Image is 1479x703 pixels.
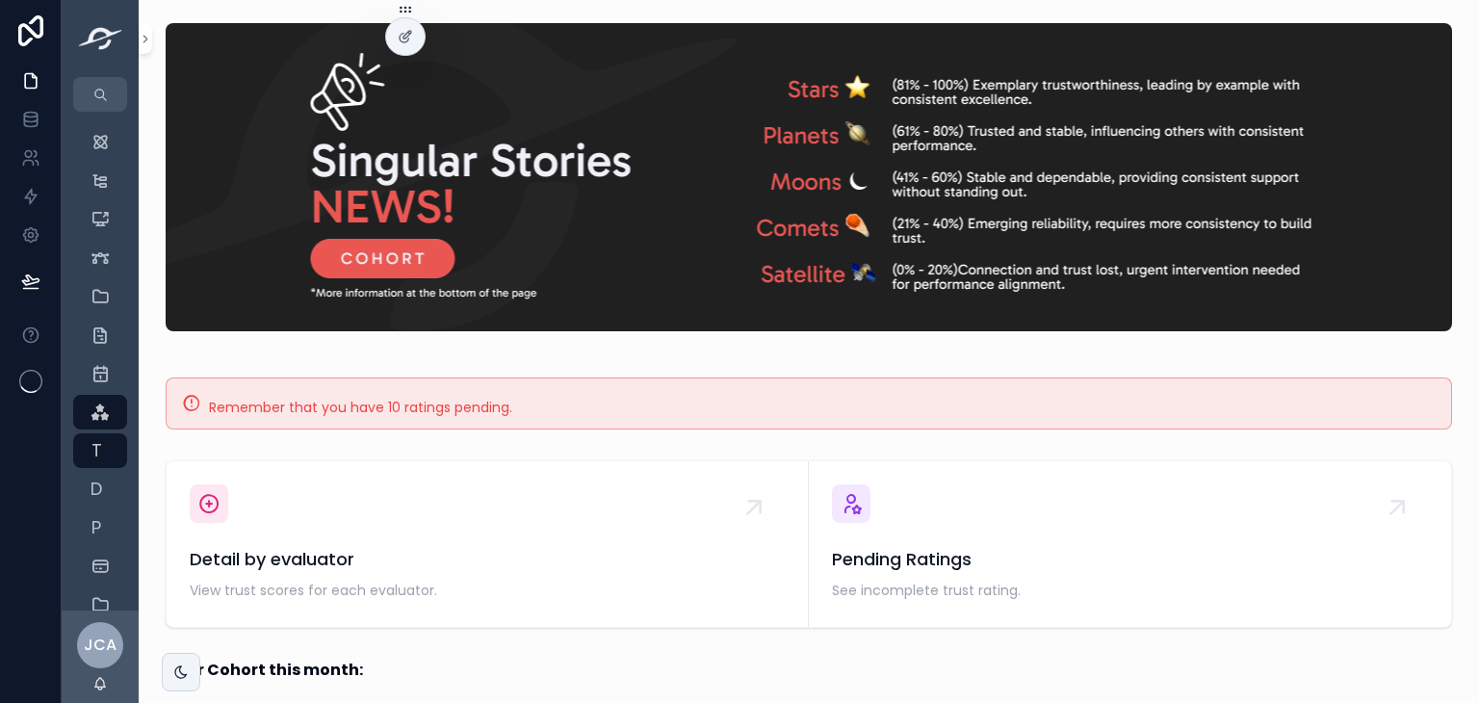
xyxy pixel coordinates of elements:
[62,112,139,611] div: scrollable content
[87,518,106,537] span: P
[209,398,512,417] span: Remember that you have 10 ratings pending.
[73,25,127,53] img: App logo
[190,581,785,600] span: View trust scores for each evaluator.
[167,461,809,627] a: Detail by evaluatorView trust scores for each evaluator.
[166,659,363,682] strong: Your Cohort this month:
[73,472,127,507] a: D
[832,546,1428,573] span: Pending Ratings
[73,510,127,545] a: P
[73,433,127,468] a: T
[84,634,117,657] span: JCA
[190,546,785,573] span: Detail by evaluator
[209,398,1436,417] div: Remember that you have 10 ratings pending.
[87,441,106,460] span: T
[87,480,106,499] span: D
[832,581,1428,600] span: See incomplete trust rating.
[809,461,1451,627] a: Pending RatingsSee incomplete trust rating.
